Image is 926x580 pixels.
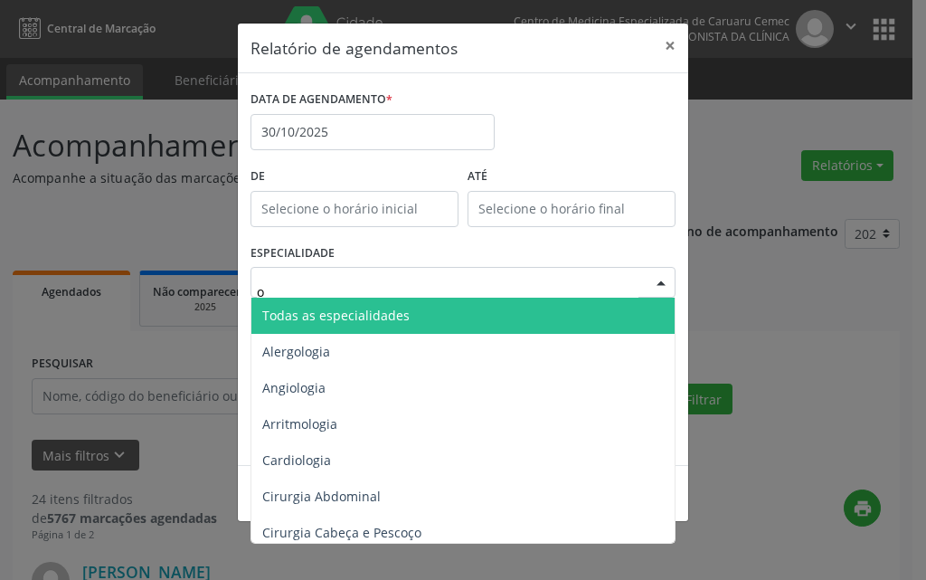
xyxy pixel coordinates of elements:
[262,452,331,469] span: Cardiologia
[262,343,330,360] span: Alergologia
[250,114,495,150] input: Selecione uma data ou intervalo
[468,163,676,191] label: ATÉ
[262,307,410,324] span: Todas as especialidades
[250,240,335,268] label: ESPECIALIDADE
[250,86,392,114] label: DATA DE AGENDAMENTO
[250,36,458,60] h5: Relatório de agendamentos
[262,379,326,396] span: Angiologia
[652,24,688,68] button: Close
[262,488,381,505] span: Cirurgia Abdominal
[262,524,421,541] span: Cirurgia Cabeça e Pescoço
[250,163,458,191] label: De
[468,191,676,227] input: Selecione o horário final
[257,273,638,309] input: Seleciona uma especialidade
[262,415,337,433] span: Arritmologia
[250,191,458,227] input: Selecione o horário inicial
